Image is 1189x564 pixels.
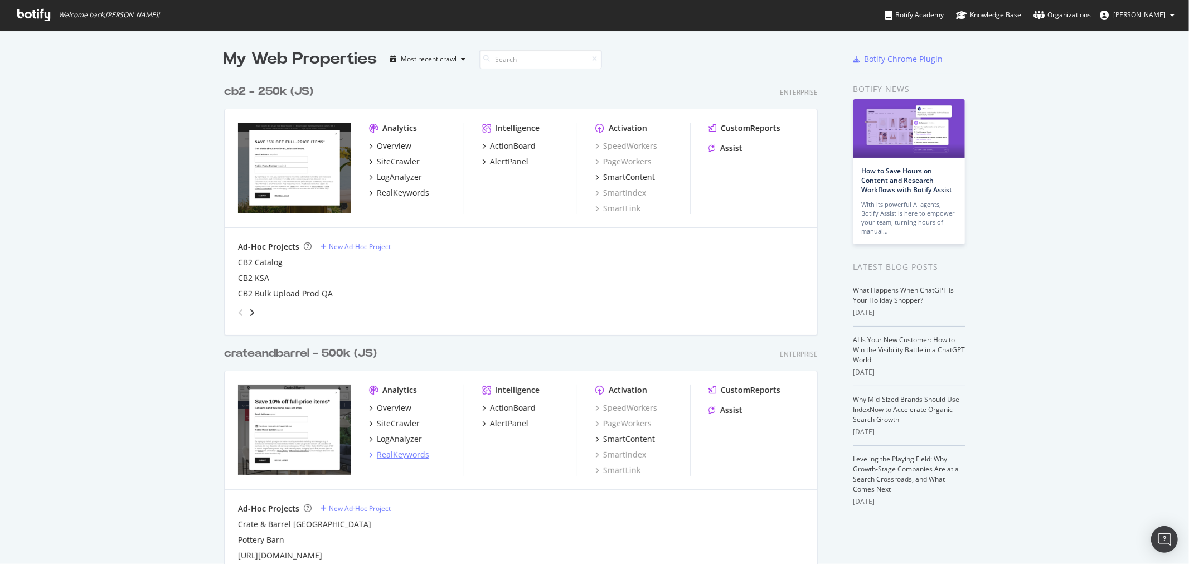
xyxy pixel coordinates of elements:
a: crateandbarrel - 500k (JS) [224,346,381,362]
div: Analytics [382,123,417,134]
div: Botify Academy [885,9,944,21]
div: [DATE] [853,308,965,318]
a: Overview [369,402,411,414]
a: SmartLink [595,203,640,214]
a: AI Is Your New Customer: How to Win the Visibility Battle in a ChatGPT World [853,335,965,364]
div: Most recent crawl [401,56,457,62]
div: [DATE] [853,497,965,507]
div: Organizations [1033,9,1091,21]
a: [URL][DOMAIN_NAME] [238,550,322,561]
span: Welcome back, [PERSON_NAME] ! [59,11,159,20]
div: SiteCrawler [377,418,420,429]
input: Search [479,50,602,69]
a: SiteCrawler [369,418,420,429]
a: SmartIndex [595,449,646,460]
a: LogAnalyzer [369,172,422,183]
a: PageWorkers [595,418,652,429]
a: PageWorkers [595,156,652,167]
a: AlertPanel [482,418,528,429]
div: Ad-Hoc Projects [238,241,299,252]
span: Heather Cordonnier [1113,10,1166,20]
a: SmartLink [595,465,640,476]
button: Most recent crawl [386,50,470,68]
div: Latest Blog Posts [853,261,965,273]
a: Crate & Barrel [GEOGRAPHIC_DATA] [238,519,371,530]
a: Overview [369,140,411,152]
a: cb2 - 250k (JS) [224,84,318,100]
a: SmartContent [595,434,655,445]
div: angle-right [248,307,256,318]
a: SpeedWorkers [595,402,657,414]
a: AlertPanel [482,156,528,167]
div: [DATE] [853,367,965,377]
div: SmartContent [603,172,655,183]
a: CustomReports [708,123,780,134]
a: Why Mid-Sized Brands Should Use IndexNow to Accelerate Organic Search Growth [853,395,960,424]
div: RealKeywords [377,449,429,460]
a: CB2 Catalog [238,257,283,268]
div: With its powerful AI agents, Botify Assist is here to empower your team, turning hours of manual… [862,200,957,236]
a: CB2 KSA [238,273,269,284]
div: Assist [720,143,742,154]
a: What Happens When ChatGPT Is Your Holiday Shopper? [853,285,954,305]
div: ActionBoard [490,140,536,152]
div: ActionBoard [490,402,536,414]
div: Botify Chrome Plugin [865,54,943,65]
a: New Ad-Hoc Project [321,504,391,513]
div: Knowledge Base [956,9,1021,21]
div: LogAnalyzer [377,434,422,445]
div: My Web Properties [224,48,377,70]
button: [PERSON_NAME] [1091,6,1183,24]
img: cb2.com [238,123,351,213]
a: Botify Chrome Plugin [853,54,943,65]
a: SmartIndex [595,187,646,198]
div: New Ad-Hoc Project [329,242,391,251]
a: Pottery Barn [238,534,284,546]
div: Intelligence [496,385,540,396]
a: Assist [708,405,742,416]
div: Enterprise [780,349,818,359]
a: SmartContent [595,172,655,183]
div: Open Intercom Messenger [1151,526,1178,553]
div: Intelligence [496,123,540,134]
a: SiteCrawler [369,156,420,167]
div: CustomReports [721,385,780,396]
a: LogAnalyzer [369,434,422,445]
img: How to Save Hours on Content and Research Workflows with Botify Assist [853,99,965,158]
a: CustomReports [708,385,780,396]
div: angle-left [234,304,248,322]
div: Analytics [382,385,417,396]
a: ActionBoard [482,140,536,152]
div: SiteCrawler [377,156,420,167]
img: crateandbarrel.com [238,385,351,475]
a: CB2 Bulk Upload Prod QA [238,288,333,299]
div: Enterprise [780,87,818,97]
a: How to Save Hours on Content and Research Workflows with Botify Assist [862,166,953,195]
div: RealKeywords [377,187,429,198]
a: Assist [708,143,742,154]
div: New Ad-Hoc Project [329,504,391,513]
div: LogAnalyzer [377,172,422,183]
div: AlertPanel [490,156,528,167]
div: Overview [377,140,411,152]
div: SmartContent [603,434,655,445]
a: New Ad-Hoc Project [321,242,391,251]
a: RealKeywords [369,449,429,460]
div: Activation [609,385,647,396]
div: Activation [609,123,647,134]
a: SpeedWorkers [595,140,657,152]
a: ActionBoard [482,402,536,414]
a: Leveling the Playing Field: Why Growth-Stage Companies Are at a Search Crossroads, and What Comes... [853,454,959,494]
div: Botify news [853,83,965,95]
